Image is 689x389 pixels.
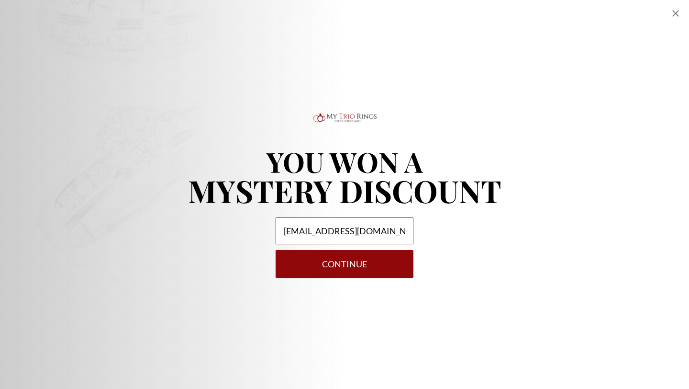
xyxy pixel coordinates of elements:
[188,148,501,175] p: YOU WON A
[276,250,413,278] button: Continue
[670,8,681,19] div: Close popup
[276,217,413,244] input: Your email address
[188,175,501,206] p: MYSTERY DISCOUNT
[311,111,378,125] img: Logo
